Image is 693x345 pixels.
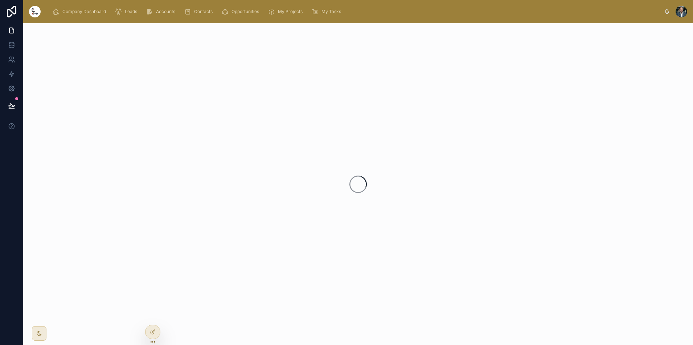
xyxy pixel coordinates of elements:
[321,9,341,15] span: My Tasks
[156,9,175,15] span: Accounts
[231,9,259,15] span: Opportunities
[125,9,137,15] span: Leads
[219,5,264,18] a: Opportunities
[266,5,308,18] a: My Projects
[50,5,111,18] a: Company Dashboard
[194,9,213,15] span: Contacts
[144,5,180,18] a: Accounts
[62,9,106,15] span: Company Dashboard
[182,5,218,18] a: Contacts
[112,5,142,18] a: Leads
[309,5,346,18] a: My Tasks
[29,6,41,17] img: App logo
[278,9,303,15] span: My Projects
[46,4,664,20] div: scrollable content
